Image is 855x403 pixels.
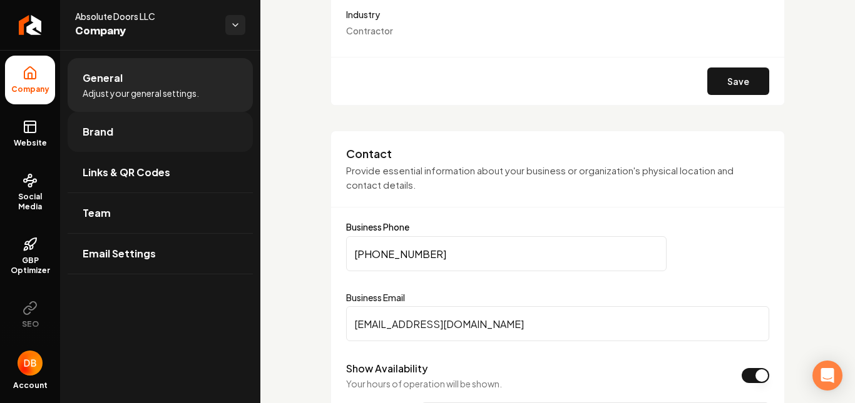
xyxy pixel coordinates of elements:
a: Team [68,193,253,233]
span: Team [83,206,111,221]
span: Brand [83,124,113,139]
span: Account [13,381,48,391]
span: General [83,71,123,86]
img: Don Broncheau [18,351,43,376]
span: Social Media [5,192,55,212]
a: Brand [68,112,253,152]
button: Open user button [18,351,43,376]
span: Absolute Doors LLC [75,10,215,22]
span: Adjust your general settings. [83,87,199,99]
a: Website [5,109,55,158]
span: Company [75,22,215,40]
label: Industry [346,7,769,22]
span: Links & QR Codes [83,165,170,180]
div: Open Intercom Messenger [812,361,842,391]
span: SEO [17,319,44,329]
a: GBP Optimizer [5,227,55,286]
a: Email Settings [68,234,253,274]
input: Business Email [346,306,769,341]
span: Company [6,84,54,94]
button: Save [707,67,769,95]
span: GBP Optimizer [5,256,55,276]
span: Website [9,138,52,148]
img: Rebolt Logo [19,15,42,35]
a: Social Media [5,163,55,222]
p: Your hours of operation will be shown. [346,377,502,390]
span: Email Settings [83,246,156,261]
label: Business Phone [346,222,769,231]
a: Links & QR Codes [68,152,253,192]
label: Business Email [346,291,769,304]
label: Show Availability [346,362,427,375]
p: Provide essential information about your business or organization's physical location and contact... [346,164,769,192]
span: Contractor [346,25,393,36]
h3: Contact [346,146,769,161]
button: SEO [5,291,55,339]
